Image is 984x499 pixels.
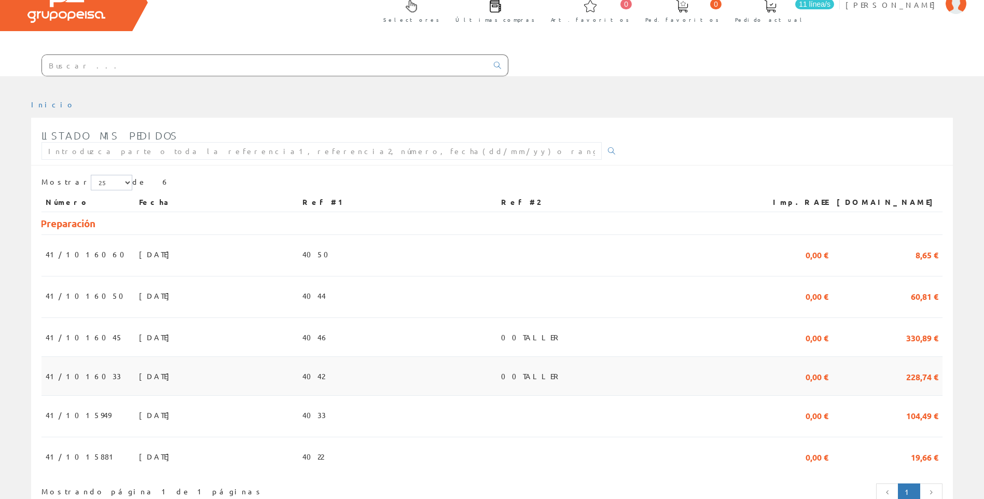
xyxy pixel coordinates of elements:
[806,367,828,385] span: 0,00 €
[46,367,121,385] span: 41/1016033
[139,448,175,465] span: [DATE]
[735,15,806,25] span: Pedido actual
[139,287,175,304] span: [DATE]
[906,367,938,385] span: 228,74 €
[906,406,938,424] span: 104,49 €
[41,482,408,497] div: Mostrando página 1 de 1 páginas
[46,287,130,304] span: 41/1016050
[31,100,75,109] a: Inicio
[755,193,833,212] th: Imp.RAEE
[383,15,439,25] span: Selectores
[302,448,324,465] span: 4022
[911,287,938,304] span: 60,81 €
[551,15,629,25] span: Art. favoritos
[501,367,562,385] span: 00TALLER
[42,55,488,76] input: Buscar ...
[806,287,828,304] span: 0,00 €
[298,193,496,212] th: Ref #1
[41,129,178,142] span: Listado mis pedidos
[41,175,943,193] div: de 6
[302,406,326,424] span: 4033
[139,328,175,346] span: [DATE]
[806,448,828,465] span: 0,00 €
[46,448,118,465] span: 41/1015881
[302,328,329,346] span: 4046
[40,217,95,230] span: Preparación
[302,367,325,385] span: 4042
[911,448,938,465] span: 19,66 €
[806,328,828,346] span: 0,00 €
[645,15,719,25] span: Ped. favoritos
[501,328,562,346] span: 00TALLER
[139,406,175,424] span: [DATE]
[302,245,335,263] span: 4050
[41,175,132,190] label: Mostrar
[41,193,135,212] th: Número
[139,245,175,263] span: [DATE]
[135,193,298,212] th: Fecha
[455,15,535,25] span: Últimas compras
[806,245,828,263] span: 0,00 €
[302,287,326,304] span: 4044
[906,328,938,346] span: 330,89 €
[46,406,111,424] span: 41/1015949
[41,142,602,160] input: Introduzca parte o toda la referencia1, referencia2, número, fecha(dd/mm/yy) o rango de fechas(dd...
[139,367,175,385] span: [DATE]
[833,193,943,212] th: [DOMAIN_NAME]
[806,406,828,424] span: 0,00 €
[46,328,123,346] span: 41/1016045
[46,245,131,263] span: 41/1016060
[916,245,938,263] span: 8,65 €
[91,175,132,190] select: Mostrar
[497,193,755,212] th: Ref #2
